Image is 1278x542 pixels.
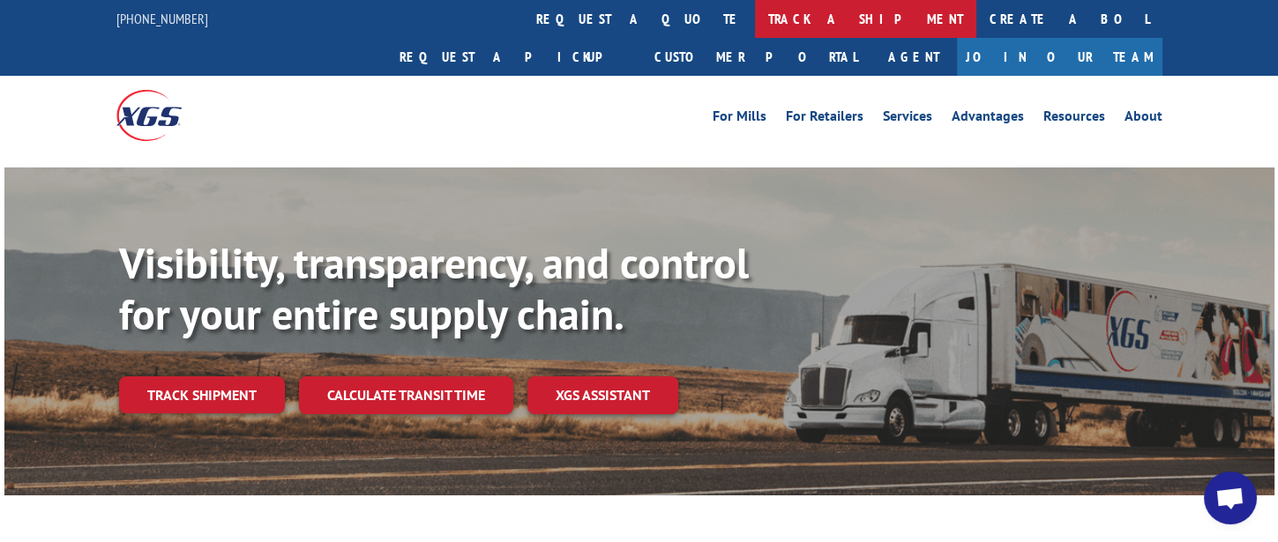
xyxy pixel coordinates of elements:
a: Track shipment [119,376,285,413]
a: Agent [871,38,957,76]
a: Request a pickup [386,38,641,76]
a: Advantages [952,109,1024,129]
a: About [1125,109,1162,129]
a: [PHONE_NUMBER] [116,10,208,27]
a: Join Our Team [957,38,1162,76]
a: For Mills [713,109,766,129]
b: Visibility, transparency, and control for your entire supply chain. [119,235,749,341]
div: Open chat [1204,471,1257,524]
a: Calculate transit time [299,376,513,414]
a: For Retailers [786,109,863,129]
a: Customer Portal [641,38,871,76]
a: Resources [1043,109,1105,129]
a: Services [883,109,932,129]
a: XGS ASSISTANT [527,376,678,414]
